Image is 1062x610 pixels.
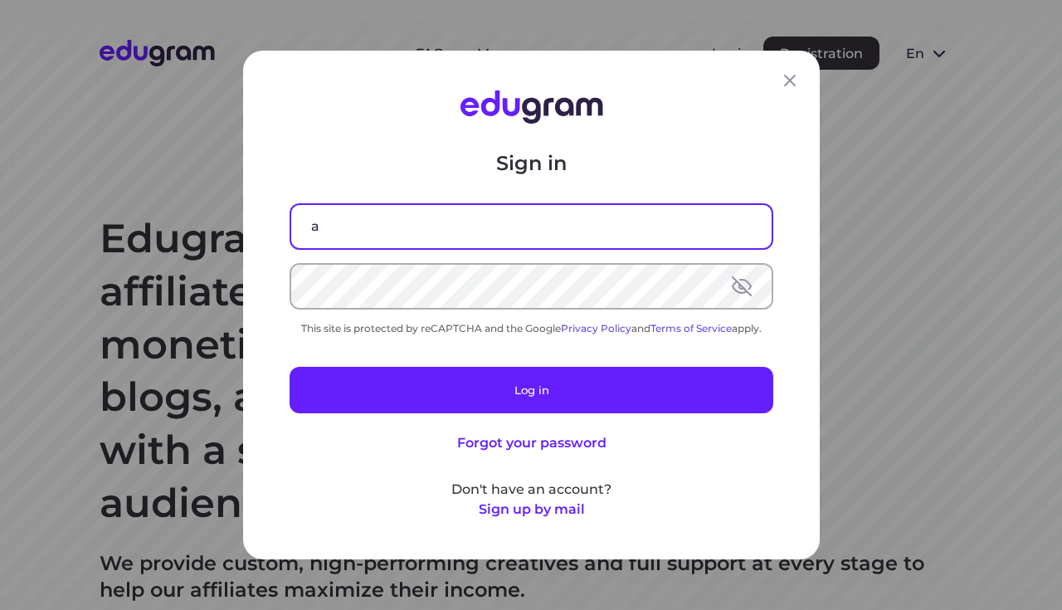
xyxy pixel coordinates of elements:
[561,322,631,334] a: Privacy Policy
[478,500,584,520] button: Sign up by mail
[650,322,732,334] a: Terms of Service
[456,433,606,453] button: Forgot your password
[291,205,772,248] input: Email
[290,367,773,413] button: Log in
[290,150,773,177] p: Sign in
[460,90,602,124] img: Edugram Logo
[290,480,773,500] p: Don't have an account?
[290,322,773,334] div: This site is protected by reCAPTCHA and the Google and apply.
